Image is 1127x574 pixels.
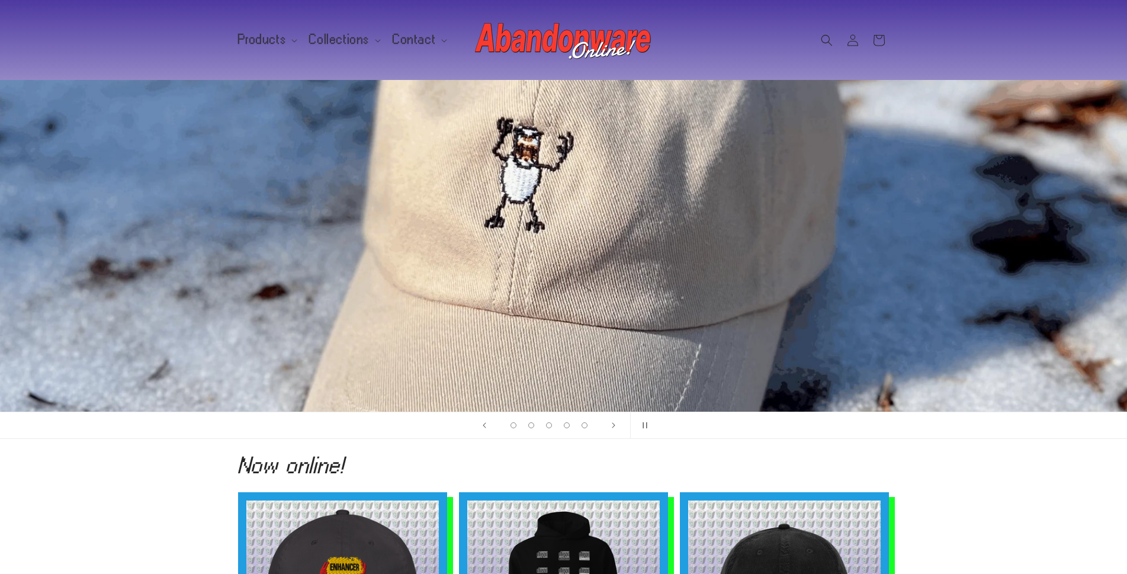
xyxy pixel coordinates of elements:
button: Load slide 5 of 5 [576,416,593,434]
summary: Products [231,27,303,52]
button: Pause slideshow [630,412,656,438]
button: Load slide 4 of 5 [558,416,576,434]
span: Products [238,34,287,45]
a: Abandonware [470,12,657,68]
span: Collections [309,34,370,45]
button: Previous slide [471,412,497,438]
button: Load slide 2 of 5 [522,416,540,434]
summary: Contact [386,27,452,52]
h2: Now online! [238,456,890,474]
button: Load slide 3 of 5 [540,416,558,434]
button: Load slide 1 of 5 [505,416,522,434]
summary: Search [814,27,840,53]
span: Contact [393,34,436,45]
button: Next slide [601,412,627,438]
img: Abandonware [475,17,653,64]
summary: Collections [302,27,386,52]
